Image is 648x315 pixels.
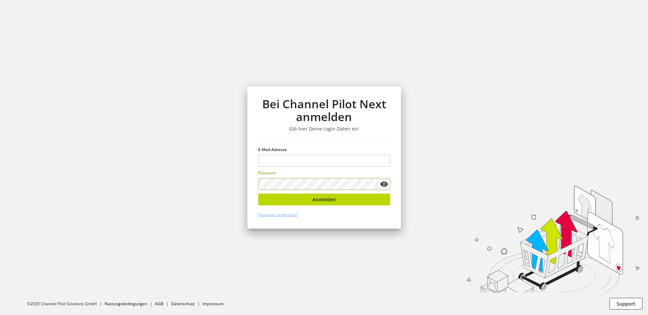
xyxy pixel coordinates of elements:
a: Datenschutz [171,301,195,307]
span: Passwort [258,170,276,176]
a: AGB [155,301,163,307]
li: ©2025 Channel Pilot Solutions GmbH [27,301,105,307]
span: Support [617,300,636,307]
h3: Gib hier Deine Login Daten ein [258,126,390,132]
a: Nutzungsbedingungen [105,301,147,307]
span: Anmelden [313,196,336,203]
button: Anmelden [258,194,390,205]
h1: Bei Channel Pilot Next anmelden [258,97,390,123]
span: E-Mail-Adresse [258,147,287,152]
a: Impressum [202,301,224,307]
button: Support [610,298,643,310]
a: Passwort vergessen? [258,212,298,218]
